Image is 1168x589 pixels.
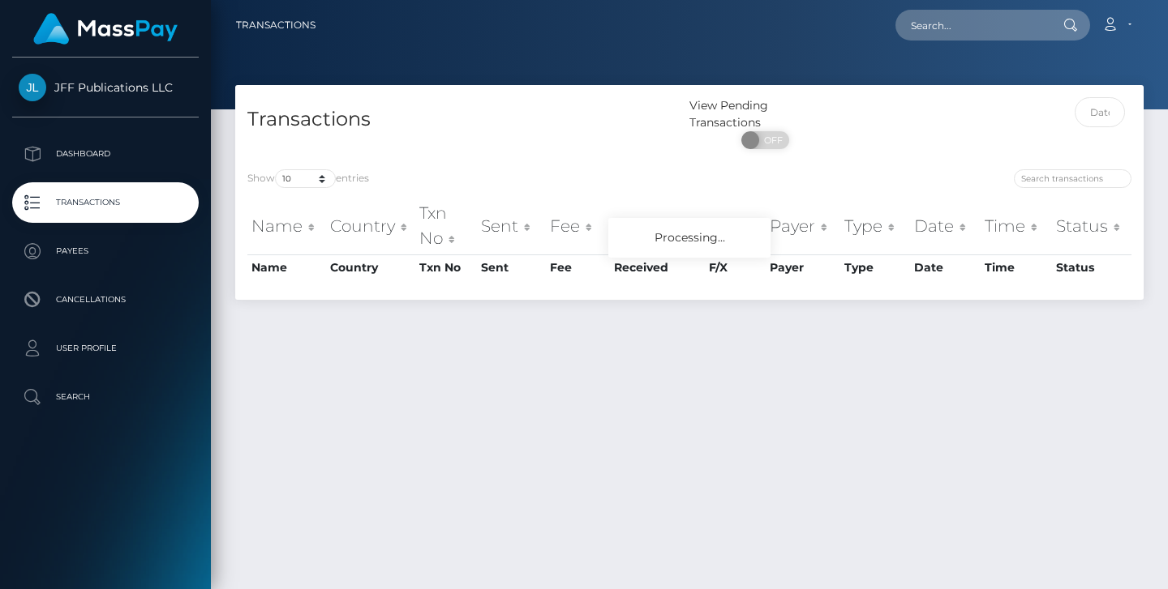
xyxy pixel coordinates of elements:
p: User Profile [19,336,192,361]
th: Date [910,197,981,254]
p: Search [19,385,192,409]
th: F/X [705,254,765,280]
div: Processing... [608,218,771,258]
a: Dashboard [12,134,199,174]
span: OFF [750,131,791,149]
input: Date filter [1075,97,1126,127]
th: Txn No [415,197,477,254]
a: Search [12,377,199,417]
th: Name [247,197,326,254]
th: Time [981,197,1052,254]
p: Dashboard [19,142,192,166]
th: Country [326,197,415,254]
input: Search transactions [1014,169,1131,188]
p: Transactions [19,190,192,215]
span: JFF Publications LLC [12,80,199,95]
th: Type [840,197,910,254]
select: Showentries [275,169,336,188]
a: Transactions [12,182,199,223]
a: Transactions [236,8,316,42]
th: Sent [477,254,546,280]
a: Cancellations [12,280,199,320]
input: Search... [895,10,1048,41]
th: Date [910,254,981,280]
h4: Transactions [247,105,677,134]
th: Sent [477,197,546,254]
th: Fee [546,197,610,254]
th: F/X [705,197,765,254]
label: Show entries [247,169,369,188]
th: Received [610,197,705,254]
th: Time [981,254,1052,280]
a: User Profile [12,328,199,369]
p: Cancellations [19,288,192,312]
div: View Pending Transactions [689,97,841,131]
th: Status [1052,254,1131,280]
img: MassPay Logo [33,13,178,45]
th: Type [840,254,910,280]
th: Payer [766,197,840,254]
th: Country [326,254,415,280]
img: JFF Publications LLC [19,74,46,101]
p: Payees [19,239,192,263]
th: Name [247,254,326,280]
th: Fee [546,254,610,280]
th: Received [610,254,705,280]
th: Status [1052,197,1131,254]
a: Payees [12,231,199,271]
th: Txn No [415,254,477,280]
th: Payer [766,254,840,280]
